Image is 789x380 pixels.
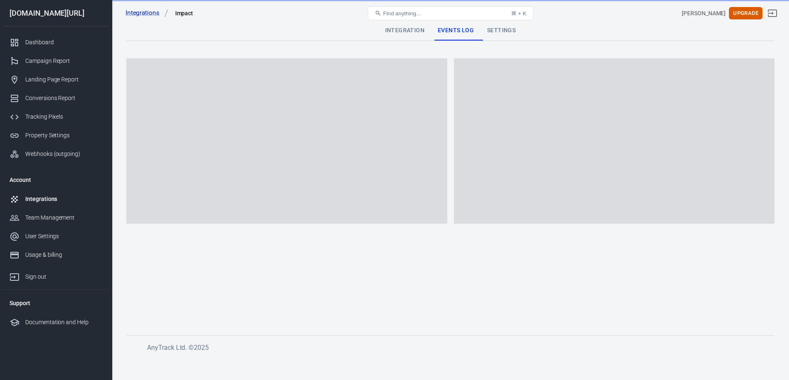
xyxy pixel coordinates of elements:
div: Documentation and Help [25,318,102,327]
div: Conversions Report [25,94,102,103]
span: Find anything... [383,10,421,17]
a: Dashboard [3,33,109,52]
div: User Settings [25,232,102,241]
li: Support [3,293,109,313]
div: Dashboard [25,38,102,47]
div: Webhooks (outgoing) [25,150,102,158]
div: Landing Page Report [25,75,102,84]
div: Sign out [25,272,102,281]
a: Sign out [3,264,109,286]
button: Upgrade [729,7,762,20]
div: Tracking Pixels [25,112,102,121]
a: Usage & billing [3,246,109,264]
div: Integration [379,21,431,41]
a: Integrations [125,9,169,17]
h6: AnyTrack Ltd. © 2025 [147,342,768,353]
a: Property Settings [3,126,109,145]
a: Integrations [3,190,109,208]
div: Team Management [25,213,102,222]
a: Sign out [762,3,782,23]
div: Campaign Report [25,57,102,65]
div: [DOMAIN_NAME][URL] [3,10,109,17]
div: Impact [175,9,193,17]
a: Campaign Report [3,52,109,70]
a: Team Management [3,208,109,227]
a: Landing Page Report [3,70,109,89]
a: User Settings [3,227,109,246]
a: Webhooks (outgoing) [3,145,109,163]
a: Tracking Pixels [3,108,109,126]
div: Usage & billing [25,251,102,259]
div: Integrations [25,195,102,203]
div: Events Log [431,21,480,41]
div: Account id: jpAhHtDX [682,9,726,18]
li: Account [3,170,109,190]
div: Property Settings [25,131,102,140]
div: ⌘ + K [511,10,526,17]
button: Find anything...⌘ + K [368,6,533,20]
a: Conversions Report [3,89,109,108]
div: Settings [480,21,522,41]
